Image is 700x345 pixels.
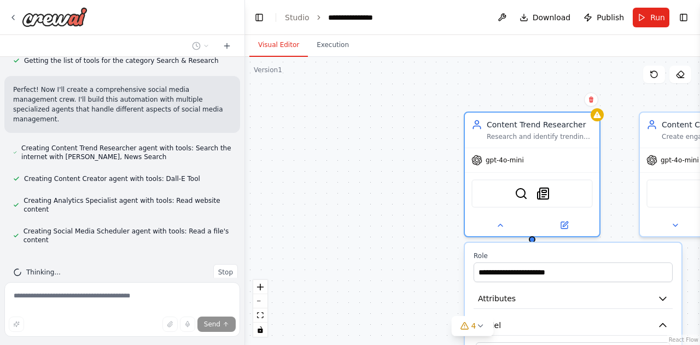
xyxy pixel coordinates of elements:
[285,12,382,23] nav: breadcrumb
[471,320,476,331] span: 4
[478,293,516,304] span: Attributes
[13,85,231,124] p: Perfect! Now I'll create a comprehensive social media management crew. I'll build this automation...
[633,8,669,27] button: Run
[533,12,571,23] span: Download
[253,280,267,337] div: React Flow controls
[486,156,524,165] span: gpt-4o-mini
[661,156,699,165] span: gpt-4o-mini
[252,10,267,25] button: Hide left sidebar
[180,317,195,332] button: Click to speak your automation idea
[253,323,267,337] button: toggle interactivity
[162,317,178,332] button: Upload files
[253,294,267,308] button: zoom out
[474,315,673,336] button: Model
[669,337,698,343] a: React Flow attribution
[204,320,220,329] span: Send
[515,8,575,27] button: Download
[213,264,238,280] button: Stop
[487,119,593,130] div: Content Trend Researcher
[24,227,231,244] span: Creating Social Media Scheduler agent with tools: Read a file's content
[253,308,267,323] button: fit view
[650,12,665,23] span: Run
[487,132,593,141] div: Research and identify trending topics, hashtags, and content themes in the {industry} industry to...
[249,34,308,57] button: Visual Editor
[308,34,358,57] button: Execution
[253,280,267,294] button: zoom in
[254,66,282,74] div: Version 1
[533,219,595,232] button: Open in side panel
[24,196,231,214] span: Creating Analytics Specialist agent with tools: Read website content
[584,92,598,107] button: Delete node
[285,13,310,22] a: Studio
[676,10,691,25] button: Show right sidebar
[197,317,236,332] button: Send
[536,187,550,200] img: SerplyNewsSearchTool
[22,7,87,27] img: Logo
[597,12,624,23] span: Publish
[218,39,236,52] button: Start a new chat
[474,289,673,309] button: Attributes
[515,187,528,200] img: SerperDevTool
[464,112,600,237] div: Content Trend ResearcherResearch and identify trending topics, hashtags, and content themes in th...
[26,268,61,277] span: Thinking...
[21,144,231,161] span: Creating Content Trend Researcher agent with tools: Search the internet with [PERSON_NAME], News ...
[24,56,219,65] span: Getting the list of tools for the category Search & Research
[474,252,673,260] label: Role
[452,316,494,336] button: 4
[24,174,200,183] span: Creating Content Creator agent with tools: Dall-E Tool
[9,317,24,332] button: Improve this prompt
[188,39,214,52] button: Switch to previous chat
[218,268,233,277] span: Stop
[579,8,628,27] button: Publish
